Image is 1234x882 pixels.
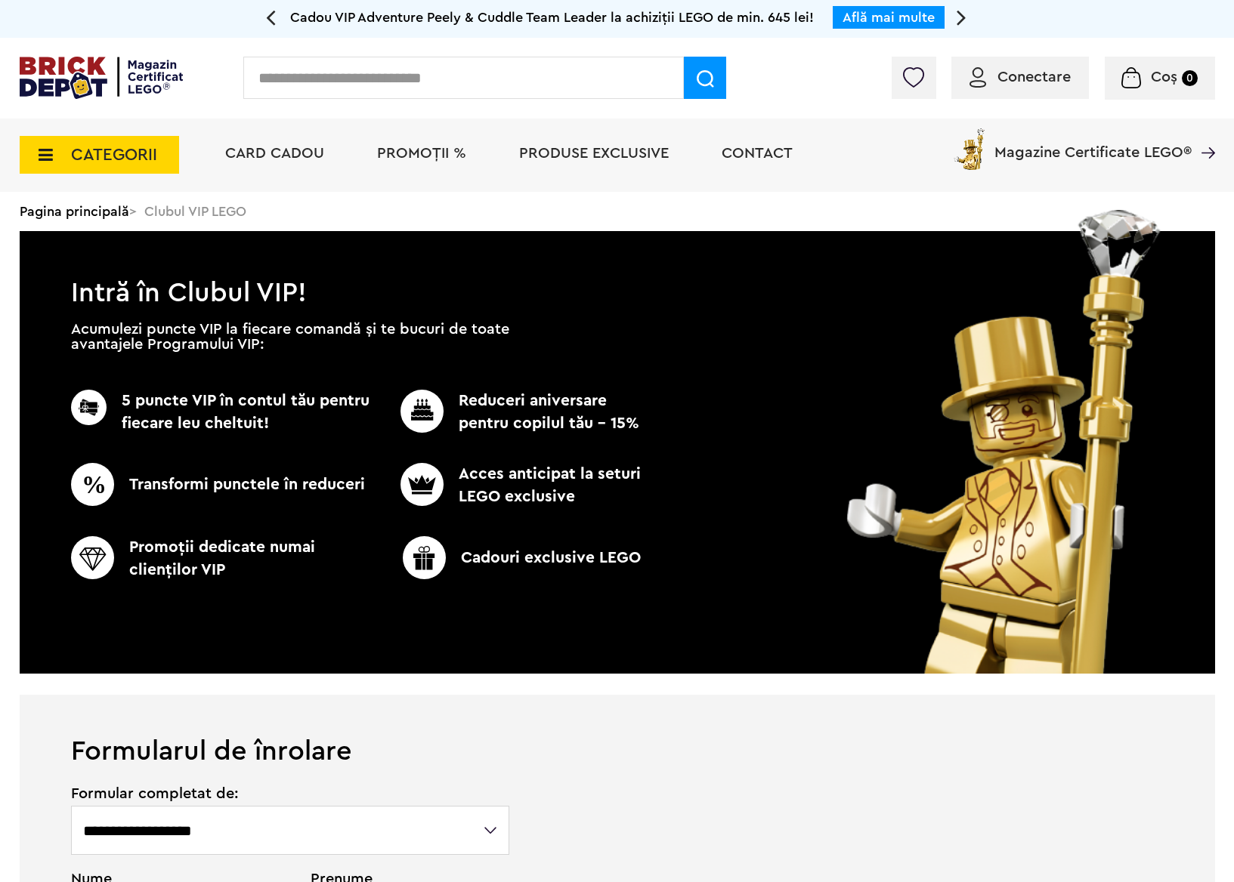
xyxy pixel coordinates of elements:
[71,536,376,581] p: Promoţii dedicate numai clienţilor VIP
[370,536,674,579] p: Cadouri exclusive LEGO
[843,11,935,24] a: Află mai multe
[403,536,446,579] img: CC_BD_Green_chek_mark
[290,11,814,24] span: Cadou VIP Adventure Peely & Cuddle Team Leader la achiziții LEGO de min. 645 lei!
[401,390,444,433] img: CC_BD_Green_chek_mark
[71,146,157,163] span: CATEGORII
[994,125,1192,160] span: Magazine Certificate LEGO®
[71,463,114,506] img: CC_BD_Green_chek_mark
[376,463,646,508] p: Acces anticipat la seturi LEGO exclusive
[20,231,1215,301] h1: Intră în Clubul VIP!
[1182,70,1198,86] small: 0
[71,390,107,425] img: CC_BD_Green_chek_mark
[970,69,1071,85] a: Conectare
[376,390,646,435] p: Reduceri aniversare pentru copilul tău - 15%
[20,192,1215,231] div: > Clubul VIP LEGO
[997,69,1071,85] span: Conectare
[71,463,376,506] p: Transformi punctele în reduceri
[71,322,509,352] p: Acumulezi puncte VIP la fiecare comandă și te bucuri de toate avantajele Programului VIP:
[1151,69,1177,85] span: Coș
[722,146,793,161] a: Contact
[225,146,324,161] a: Card Cadou
[519,146,669,161] a: Produse exclusive
[71,390,376,435] p: 5 puncte VIP în contul tău pentru fiecare leu cheltuit!
[20,695,1215,765] h1: Formularul de înrolare
[71,786,512,801] span: Formular completat de:
[377,146,466,161] a: PROMOȚII %
[71,536,114,579] img: CC_BD_Green_chek_mark
[1192,125,1215,140] a: Magazine Certificate LEGO®
[826,210,1183,674] img: vip_page_image
[20,205,129,218] a: Pagina principală
[401,463,444,506] img: CC_BD_Green_chek_mark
